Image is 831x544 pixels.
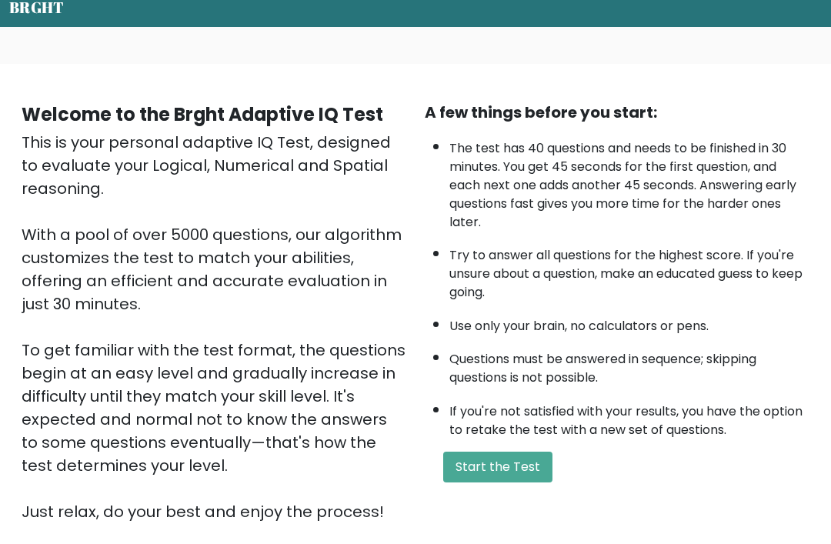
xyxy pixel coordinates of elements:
b: Welcome to the Brght Adaptive IQ Test [22,102,383,127]
li: Use only your brain, no calculators or pens. [449,309,809,335]
li: Try to answer all questions for the highest score. If you're unsure about a question, make an edu... [449,239,809,302]
li: If you're not satisfied with your results, you have the option to retake the test with a new set ... [449,395,809,439]
div: This is your personal adaptive IQ Test, designed to evaluate your Logical, Numerical and Spatial ... [22,131,406,523]
li: The test has 40 questions and needs to be finished in 30 minutes. You get 45 seconds for the firs... [449,132,809,232]
li: Questions must be answered in sequence; skipping questions is not possible. [449,342,809,387]
button: Start the Test [443,452,552,482]
div: A few things before you start: [425,101,809,124]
